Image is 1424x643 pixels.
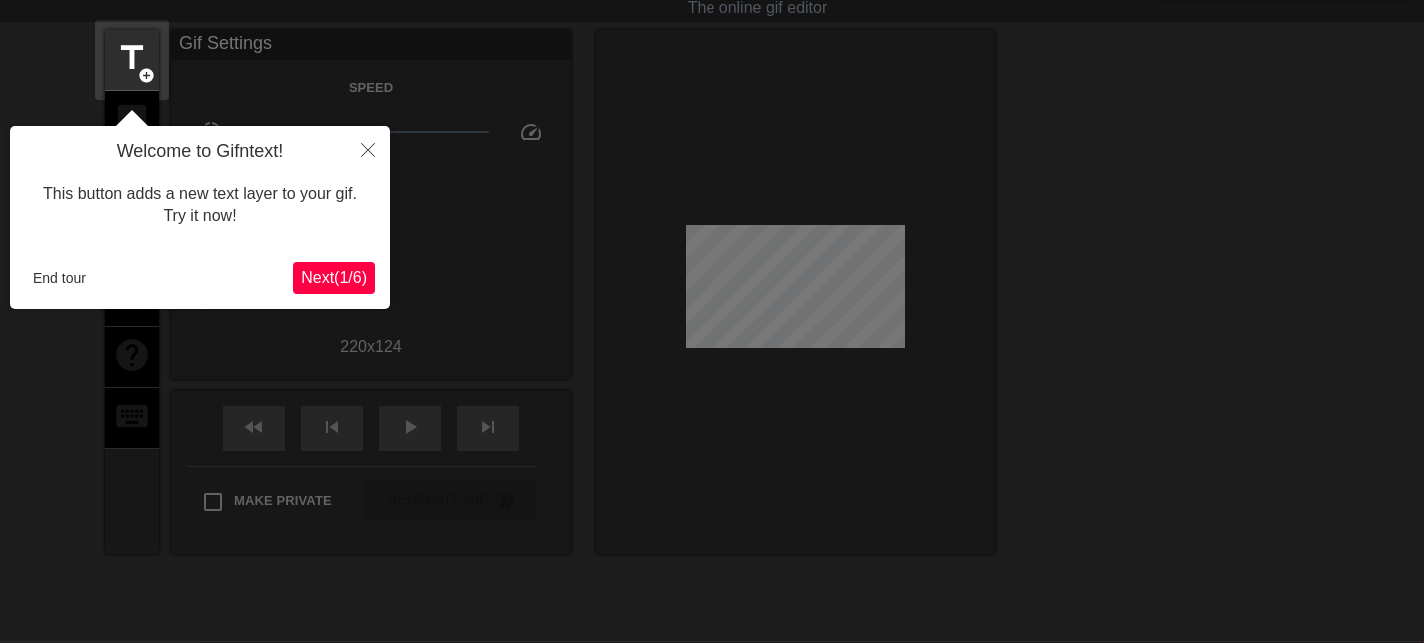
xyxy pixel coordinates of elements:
[25,141,375,163] h4: Welcome to Gifntext!
[346,126,390,172] button: Close
[25,263,94,293] button: End tour
[25,163,375,248] div: This button adds a new text layer to your gif. Try it now!
[293,262,375,294] button: Next
[301,269,367,286] span: Next ( 1 / 6 )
